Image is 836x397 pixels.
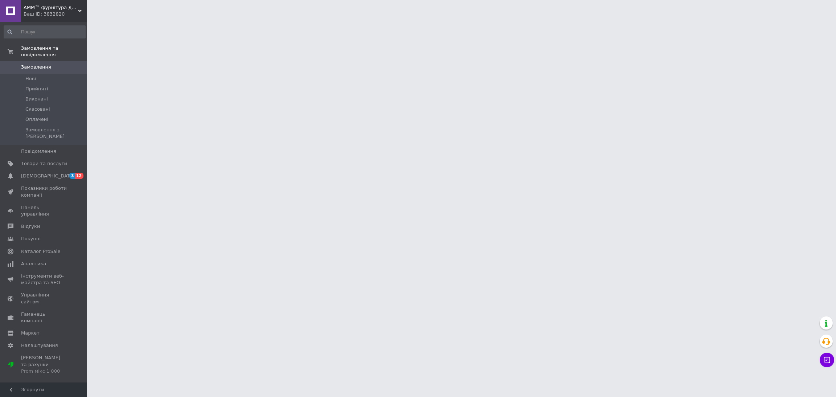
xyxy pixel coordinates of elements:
span: Замовлення з [PERSON_NAME] [25,127,85,140]
span: Управління сайтом [21,292,67,305]
input: Пошук [4,25,86,38]
span: Гаманець компанії [21,311,67,324]
span: Замовлення [21,64,51,70]
span: Відгуки [21,223,40,230]
span: [PERSON_NAME] та рахунки [21,355,67,375]
span: Повідомлення [21,148,56,155]
span: Налаштування [21,342,58,349]
span: Товари та послуги [21,160,67,167]
button: Чат з покупцем [820,353,834,367]
span: Виконані [25,96,48,102]
span: Прийняті [25,86,48,92]
span: Оплачені [25,116,48,123]
span: Нові [25,75,36,82]
span: Покупці [21,236,41,242]
span: Замовлення та повідомлення [21,45,87,58]
div: Ваш ID: 3832820 [24,11,87,17]
span: Аналітика [21,261,46,267]
span: Маркет [21,330,40,336]
span: 3 [69,173,75,179]
span: Показники роботи компанії [21,185,67,198]
span: Панель управління [21,204,67,217]
span: AMM™ фурнітура для тактичного спорядження від українського виробника ТОВ "Аммоліт плюс" [24,4,78,11]
span: [DEMOGRAPHIC_DATA] [21,173,75,179]
div: Prom мікс 1 000 [21,368,67,375]
span: Каталог ProSale [21,248,60,255]
span: Скасовані [25,106,50,112]
span: Інструменти веб-майстра та SEO [21,273,67,286]
span: 12 [75,173,83,179]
